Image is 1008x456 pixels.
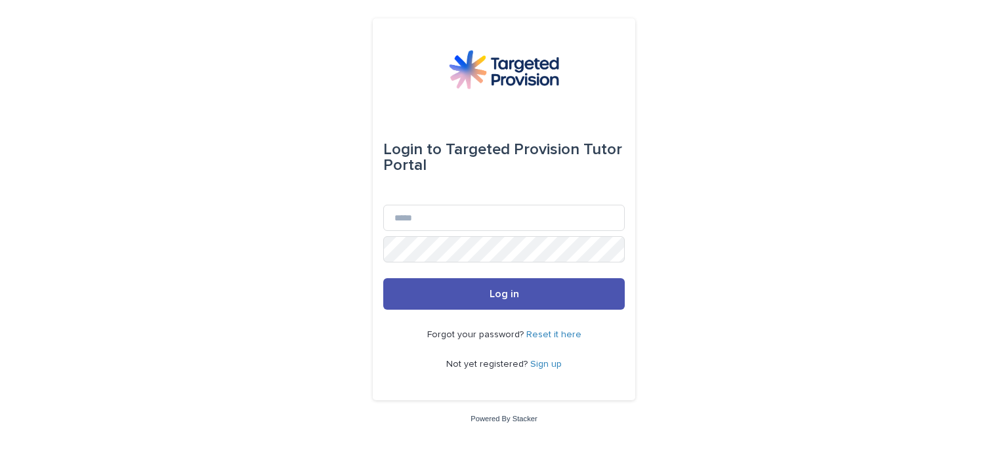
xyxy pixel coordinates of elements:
[530,360,562,369] a: Sign up
[446,360,530,369] span: Not yet registered?
[383,142,442,157] span: Login to
[471,415,537,423] a: Powered By Stacker
[526,330,581,339] a: Reset it here
[449,50,559,89] img: M5nRWzHhSzIhMunXDL62
[490,289,519,299] span: Log in
[427,330,526,339] span: Forgot your password?
[383,131,625,184] div: Targeted Provision Tutor Portal
[383,278,625,310] button: Log in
